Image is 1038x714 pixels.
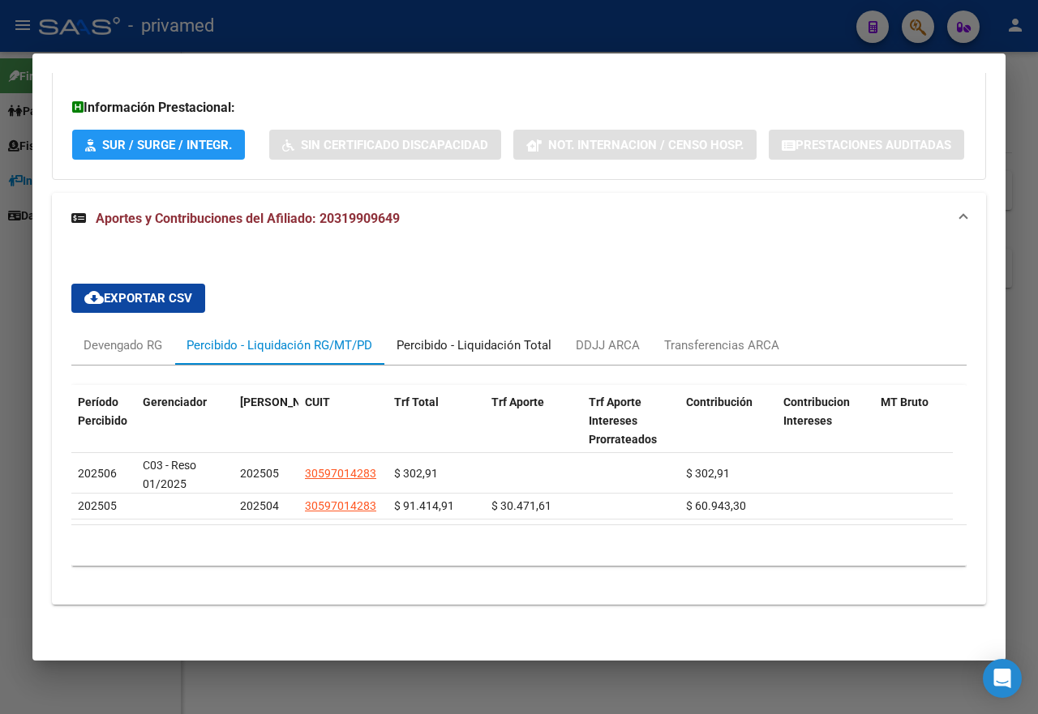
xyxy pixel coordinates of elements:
span: Trf Aporte Intereses Prorrateados [589,395,657,446]
button: Not. Internacion / Censo Hosp. [513,130,757,160]
datatable-header-cell: Contribucion Intereses [777,385,874,456]
datatable-header-cell: Trf Total [388,385,485,456]
datatable-header-cell: Trf Aporte [485,385,582,456]
span: 202506 [78,467,117,480]
datatable-header-cell: Período Percibido [71,385,136,456]
span: CUIT [305,395,330,408]
button: Prestaciones Auditadas [769,130,964,160]
datatable-header-cell: Gerenciador [136,385,234,456]
button: Exportar CSV [71,284,205,313]
span: C03 - Reso 01/2025 [143,459,196,490]
h3: Información Prestacional: [72,98,966,118]
mat-expansion-panel-header: Aportes y Contribuciones del Afiliado: 20319909649 [52,193,986,245]
span: 202505 [240,467,279,480]
datatable-header-cell: MT Bruto [874,385,972,456]
div: Devengado RG [84,336,162,354]
mat-icon: cloud_download [84,288,104,307]
span: [PERSON_NAME] [240,395,328,408]
span: 30597014283 [305,499,376,512]
span: Sin Certificado Discapacidad [301,138,488,152]
button: SUR / SURGE / INTEGR. [72,130,245,160]
span: Período Percibido [78,395,127,427]
datatable-header-cell: Contribución [680,385,777,456]
div: Transferencias ARCA [664,336,779,354]
span: 202505 [78,499,117,512]
span: Trf Aporte [491,395,544,408]
span: $ 60.943,30 [686,499,746,512]
span: SUR / SURGE / INTEGR. [102,138,232,152]
span: $ 30.471,61 [491,499,551,512]
div: Percibido - Liquidación Total [397,336,551,354]
span: Not. Internacion / Censo Hosp. [548,138,744,152]
span: MT Bruto [881,395,929,408]
div: Aportes y Contribuciones del Afiliado: 20319909649 [52,245,986,605]
div: Open Intercom Messenger [983,659,1022,698]
datatable-header-cell: Trf Aporte Intereses Prorrateados [582,385,680,456]
span: Prestaciones Auditadas [796,138,951,152]
span: Aportes y Contribuciones del Afiliado: 20319909649 [96,211,400,226]
span: Contribución [686,395,753,408]
span: 30597014283 [305,467,376,480]
span: 202504 [240,499,279,512]
span: $ 91.414,91 [394,499,454,512]
div: DDJJ ARCA [576,336,640,354]
span: Exportar CSV [84,291,192,306]
div: Percibido - Liquidación RG/MT/PD [187,336,372,354]
span: Contribucion Intereses [783,395,850,427]
datatable-header-cell: Período Devengado [234,385,298,456]
button: Sin Certificado Discapacidad [269,130,501,160]
span: Trf Total [394,395,439,408]
span: Gerenciador [143,395,207,408]
span: $ 302,91 [686,467,730,480]
datatable-header-cell: CUIT [298,385,388,456]
span: $ 302,91 [394,467,438,480]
